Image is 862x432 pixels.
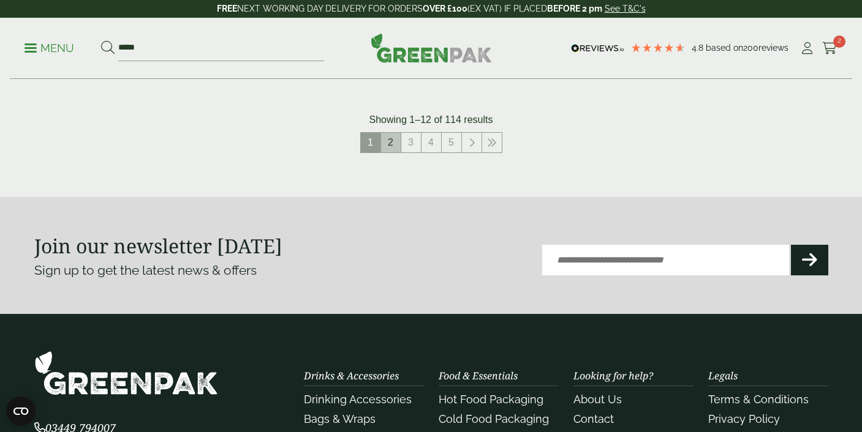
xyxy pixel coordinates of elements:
[573,412,614,425] a: Contact
[758,43,788,53] span: reviews
[800,42,815,54] i: My Account
[571,44,624,53] img: REVIEWS.io
[304,393,412,406] a: Drinking Accessories
[25,41,74,53] a: Menu
[6,397,36,426] button: Open CMP widget
[573,393,622,406] a: About Us
[605,4,646,13] a: See T&C's
[304,412,376,425] a: Bags & Wraps
[371,33,492,62] img: GreenPak Supplies
[217,4,237,13] strong: FREE
[708,393,809,406] a: Terms & Conditions
[442,133,461,152] a: 5
[547,4,602,13] strong: BEFORE 2 pm
[34,261,391,280] p: Sign up to get the latest news & offers
[708,412,780,425] a: Privacy Policy
[369,113,493,127] p: Showing 1–12 of 114 results
[743,43,758,53] span: 200
[34,233,282,259] strong: Join our newsletter [DATE]
[692,43,706,53] span: 4.8
[439,393,543,406] a: Hot Food Packaging
[34,351,218,395] img: GreenPak Supplies
[822,42,837,54] i: Cart
[381,133,401,152] a: 2
[422,133,441,152] a: 4
[423,4,467,13] strong: OVER £100
[833,35,845,48] span: 2
[822,39,837,58] a: 2
[706,43,743,53] span: Based on
[630,42,686,53] div: 4.79 Stars
[25,41,74,56] p: Menu
[401,133,421,152] a: 3
[361,133,380,152] span: 1
[439,412,549,425] a: Cold Food Packaging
